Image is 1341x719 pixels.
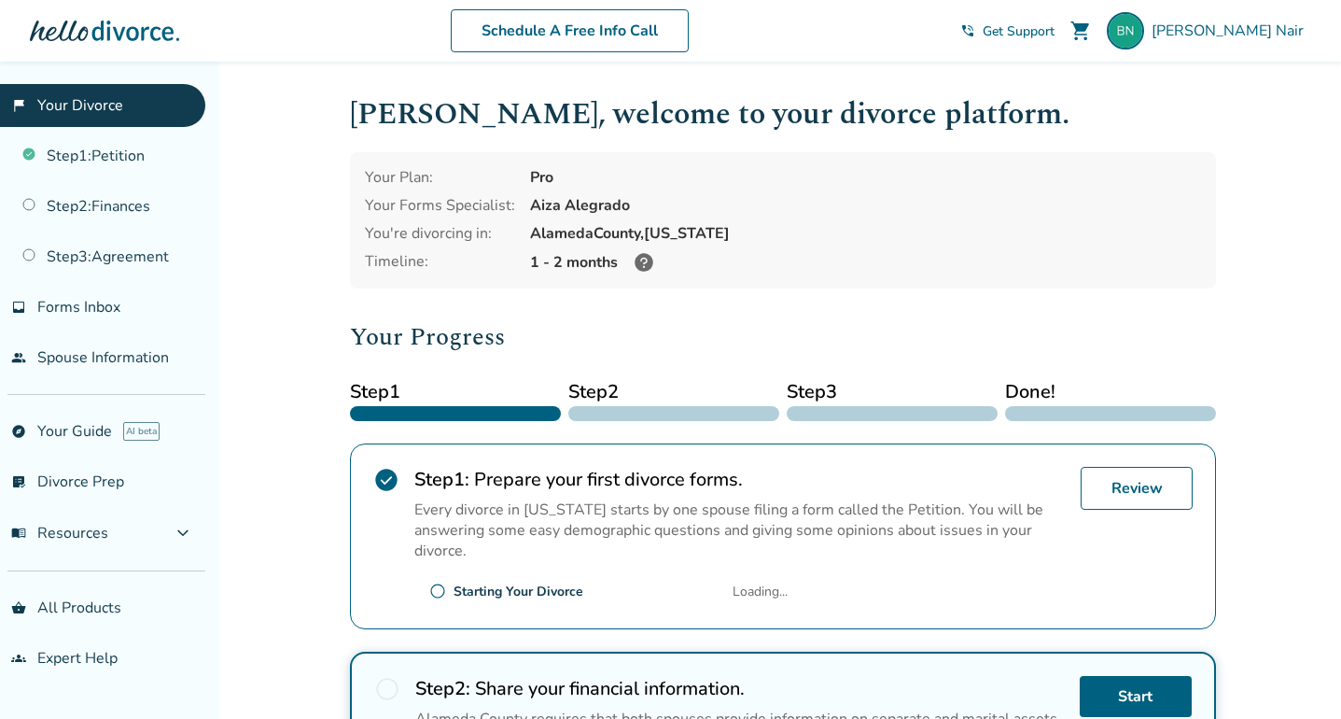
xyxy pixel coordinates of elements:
h1: [PERSON_NAME] , welcome to your divorce platform. [350,92,1216,137]
span: shopping_basket [11,600,26,615]
span: menu_book [11,526,26,541]
span: shopping_cart [1069,20,1092,42]
a: Schedule A Free Info Call [451,9,689,52]
span: expand_more [172,522,194,544]
div: Your Forms Specialist: [365,195,515,216]
a: Review [1081,467,1193,510]
img: binduvnair786@gmail.com [1107,12,1144,49]
span: people [11,350,26,365]
div: You're divorcing in: [365,223,515,244]
div: Your Plan: [365,167,515,188]
span: flag_2 [11,98,26,113]
span: [PERSON_NAME] Nair [1152,21,1311,41]
strong: Step 1 : [414,467,469,492]
span: groups [11,651,26,666]
div: Pro [530,167,1201,188]
span: Done! [1005,378,1216,406]
strong: Step 2 : [415,676,470,701]
div: Starting Your Divorce [454,583,583,600]
p: Every divorce in [US_STATE] starts by one spouse filing a form called the Petition. You will be a... [414,500,1066,561]
span: Step 2 [568,378,779,406]
span: radio_button_unchecked [429,583,446,599]
span: radio_button_unchecked [374,676,400,702]
div: Aiza Alegrado [530,195,1201,216]
a: phone_in_talkGet Support [960,22,1055,40]
span: inbox [11,300,26,315]
div: Alameda County, [US_STATE] [530,223,1201,244]
h2: Your Progress [350,318,1216,356]
span: Loading... [733,583,788,600]
span: Get Support [983,22,1055,40]
div: 1 - 2 months [530,251,1201,274]
span: Forms Inbox [37,297,120,317]
span: phone_in_talk [960,23,975,38]
span: Step 3 [787,378,998,406]
span: AI beta [123,422,160,441]
h2: Prepare your first divorce forms. [414,467,1066,492]
div: Timeline: [365,251,515,274]
a: Start [1080,676,1192,717]
span: Resources [11,523,108,543]
span: check_circle [373,467,399,493]
h2: Share your financial information. [415,676,1065,701]
span: list_alt_check [11,474,26,489]
span: explore [11,424,26,439]
span: Step 1 [350,378,561,406]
